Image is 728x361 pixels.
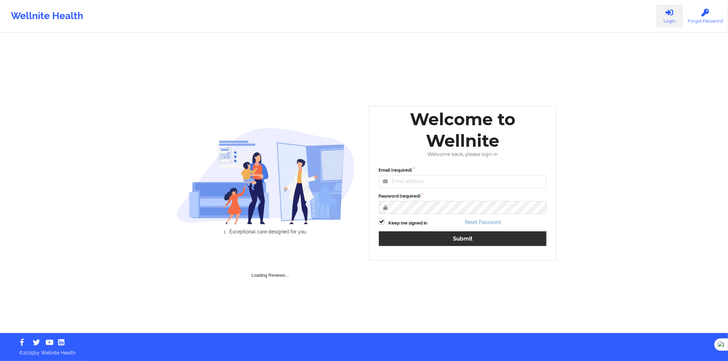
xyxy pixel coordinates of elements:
[176,246,364,279] div: Loading Reviews...
[656,5,683,27] a: Login
[379,175,547,188] input: Email address
[183,229,355,234] li: Exceptional care designed for you.
[683,5,728,27] a: Forgot Password
[389,220,428,227] label: Keep me signed in
[176,128,355,224] img: wellnite-auth-hero_200.c722682e.png
[374,109,552,151] div: Welcome to Wellnite
[374,151,552,157] div: Welcome back, please sign in
[465,219,501,225] a: Reset Password
[379,193,547,200] label: Password (required)
[379,167,547,174] label: Email (required)
[14,345,714,356] p: © 2025 by Wellnite Health
[379,231,547,246] button: Submit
